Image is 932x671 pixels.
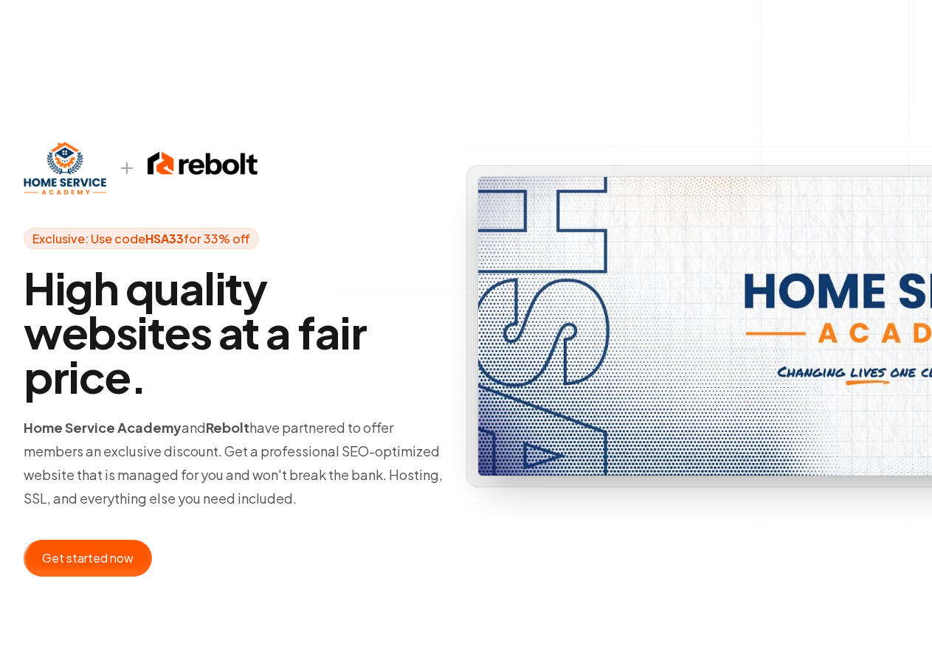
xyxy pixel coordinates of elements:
img: hsa.webp [24,142,106,195]
p: and have partnered to offer members an exclusive discount. Get a professional SEO-optimized websi... [24,416,449,510]
h1: High quality websites at a fair price. [24,265,449,398]
button: Get started now [24,540,152,577]
strong: HSA33 [145,231,184,246]
img: rebolt-full-dark.png [148,149,258,178]
span: Exclusive: Use code for 33% off [24,228,259,249]
strong: Rebolt [206,419,249,436]
strong: Home Service Academy [24,419,182,436]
